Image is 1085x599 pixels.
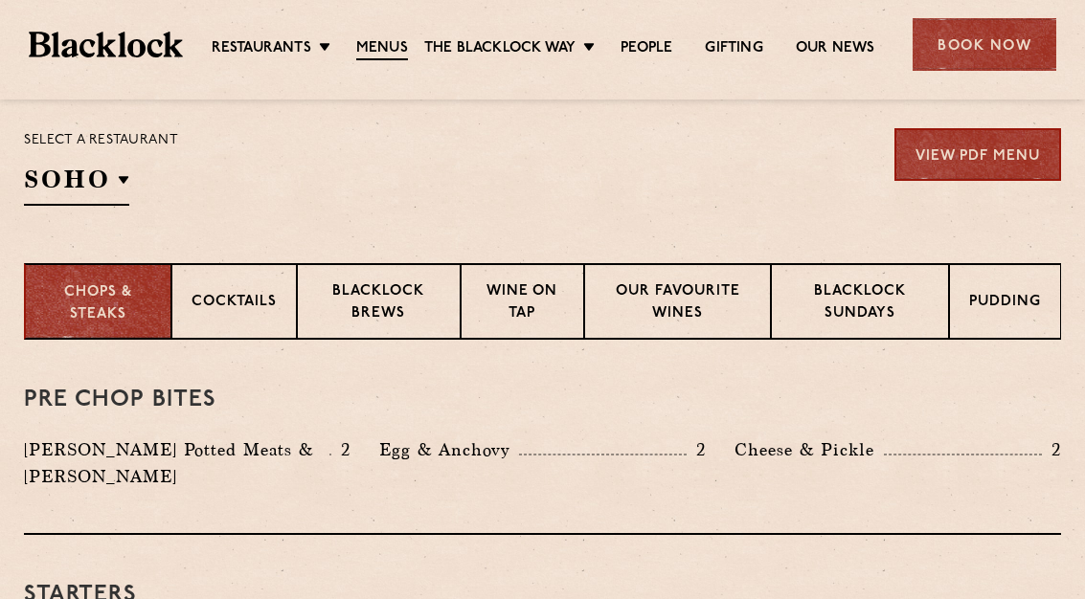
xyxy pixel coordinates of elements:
[481,281,564,326] p: Wine on Tap
[791,281,929,326] p: Blacklock Sundays
[212,39,311,58] a: Restaurants
[24,436,329,490] p: [PERSON_NAME] Potted Meats & [PERSON_NAME]
[687,437,706,462] p: 2
[621,39,672,58] a: People
[317,281,441,326] p: Blacklock Brews
[894,128,1061,181] a: View PDF Menu
[24,163,129,206] h2: SOHO
[796,39,875,58] a: Our News
[913,18,1056,71] div: Book Now
[379,436,519,463] p: Egg & Anchovy
[705,39,762,58] a: Gifting
[356,39,408,60] a: Menus
[424,39,576,58] a: The Blacklock Way
[969,292,1041,316] p: Pudding
[29,32,183,57] img: BL_Textured_Logo-footer-cropped.svg
[24,388,1061,412] h3: Pre Chop Bites
[331,437,350,462] p: 2
[735,436,884,463] p: Cheese & Pickle
[1042,437,1061,462] p: 2
[24,128,178,153] p: Select a restaurant
[192,292,277,316] p: Cocktails
[604,281,752,326] p: Our favourite wines
[45,282,151,325] p: Chops & Steaks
